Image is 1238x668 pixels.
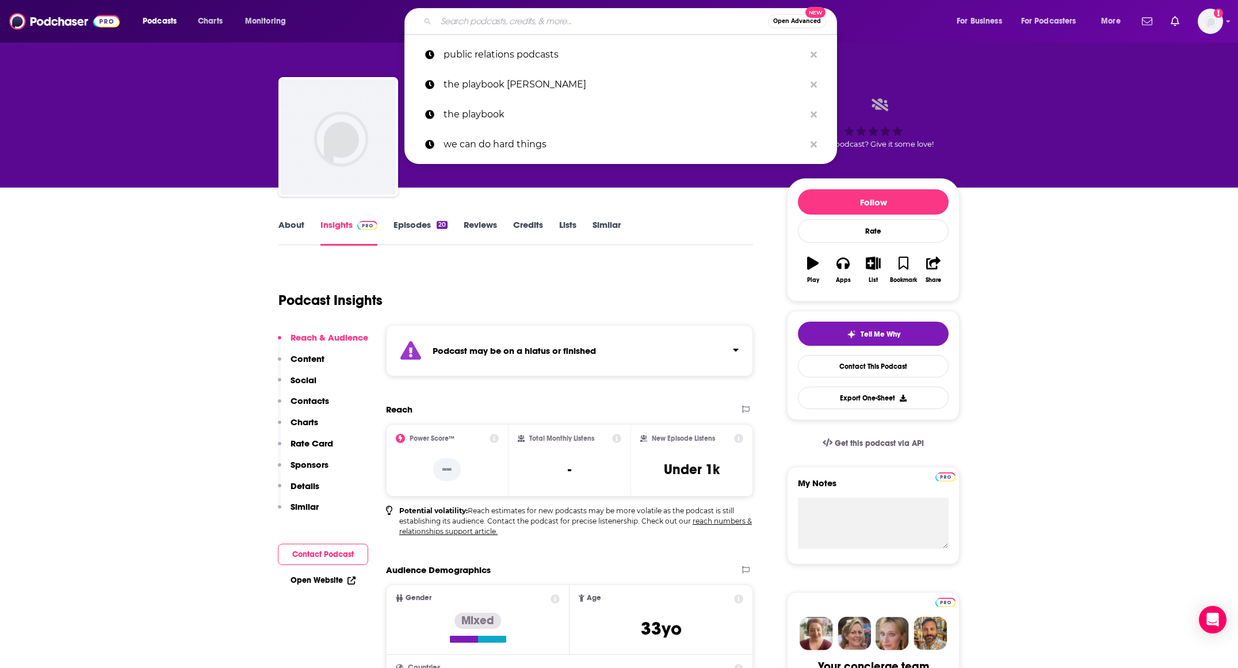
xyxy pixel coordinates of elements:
a: InsightsPodchaser Pro [320,219,377,246]
img: Podchaser - Follow, Share and Rate Podcasts [9,10,120,32]
img: Podchaser Pro [935,598,956,607]
span: More [1101,13,1121,29]
button: Contact Podcast [278,544,368,565]
a: we can do hard things [404,129,837,159]
p: Rate Card [291,438,333,449]
div: Mixed [454,613,501,629]
a: Get this podcast via API [813,429,933,457]
button: Details [278,480,319,502]
span: 33 yo [641,617,682,640]
img: Barbara Profile [838,617,871,650]
h3: Under 1k [664,461,720,478]
button: Similar [278,501,319,522]
h2: New Episode Listens [652,434,715,442]
button: Bookmark [888,249,918,291]
button: Rate Card [278,438,333,459]
a: Reviews [464,219,497,246]
p: Content [291,353,324,364]
h1: Podcast Insights [278,292,383,309]
p: Similar [291,501,319,512]
img: tell me why sparkle [847,330,856,339]
section: Click to expand status details [386,325,753,376]
a: public relations podcasts [404,40,837,70]
a: Credits [513,219,543,246]
p: Sponsors [291,459,328,470]
img: Podchaser Pro [357,221,377,230]
span: Logged in as BerkMarc [1198,9,1223,34]
button: Sponsors [278,459,328,480]
a: Lists [559,219,576,246]
span: Open Advanced [773,18,821,24]
button: Contacts [278,395,329,417]
h2: Audience Demographics [386,564,491,575]
span: Tell Me Why [861,330,900,339]
button: Show profile menu [1198,9,1223,34]
p: public relations podcasts [444,40,805,70]
h2: Power Score™ [410,434,454,442]
p: we can do hard things [444,129,805,159]
div: Play [807,277,819,284]
strong: Podcast may be on a hiatus or finished [433,345,596,356]
img: Jules Profile [876,617,909,650]
p: the playbook david meltzer [444,70,805,100]
a: Show notifications dropdown [1166,12,1184,31]
p: Contacts [291,395,329,406]
a: reach numbers & relationships support article. [399,517,752,536]
a: the playbook [404,100,837,129]
button: open menu [1014,12,1093,30]
input: Search podcasts, credits, & more... [436,12,768,30]
div: Search podcasts, credits, & more... [415,8,848,35]
button: Export One-Sheet [798,387,949,409]
span: New [805,7,826,18]
div: Good podcast? Give it some love! [787,87,960,159]
div: Open Intercom Messenger [1199,606,1226,633]
button: open menu [237,12,301,30]
span: Monitoring [245,13,286,29]
a: Similar [593,219,621,246]
span: Good podcast? Give it some love! [813,140,934,148]
p: Social [291,375,316,385]
span: Gender [406,594,431,602]
img: Sydney Profile [800,617,833,650]
a: the playbook [PERSON_NAME] [404,70,837,100]
a: Show notifications dropdown [1137,12,1157,31]
button: List [858,249,888,291]
div: Rate [798,219,949,243]
p: Details [291,480,319,491]
img: Jon Profile [914,617,947,650]
p: the playbook [444,100,805,129]
p: Reach & Audience [291,332,368,343]
span: For Podcasters [1021,13,1076,29]
div: Apps [836,277,851,284]
a: Pro website [935,471,956,482]
img: User Profile [1198,9,1223,34]
div: Share [926,277,941,284]
button: tell me why sparkleTell Me Why [798,322,949,346]
h2: Total Monthly Listens [529,434,594,442]
p: Reach estimates for new podcasts may be more volatile as the podcast is still establishing its au... [399,506,753,537]
span: For Business [957,13,1002,29]
b: Potential volatility: [399,506,468,515]
a: Open Website [291,575,356,585]
button: Reach & Audience [278,332,368,353]
button: Open AdvancedNew [768,14,826,28]
img: Public Relations Institute of Australia [281,79,396,194]
button: Follow [798,189,949,215]
span: Podcasts [143,13,177,29]
a: Contact This Podcast [798,355,949,377]
span: Charts [198,13,223,29]
a: Charts [190,12,230,30]
button: Charts [278,417,318,438]
p: -- [433,458,461,481]
button: Content [278,353,324,375]
button: Share [919,249,949,291]
a: Episodes20 [393,219,448,246]
span: Age [587,594,601,602]
img: Podchaser Pro [935,472,956,482]
div: List [869,277,878,284]
h2: Reach [386,404,412,415]
p: Charts [291,417,318,427]
button: open menu [949,12,1017,30]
